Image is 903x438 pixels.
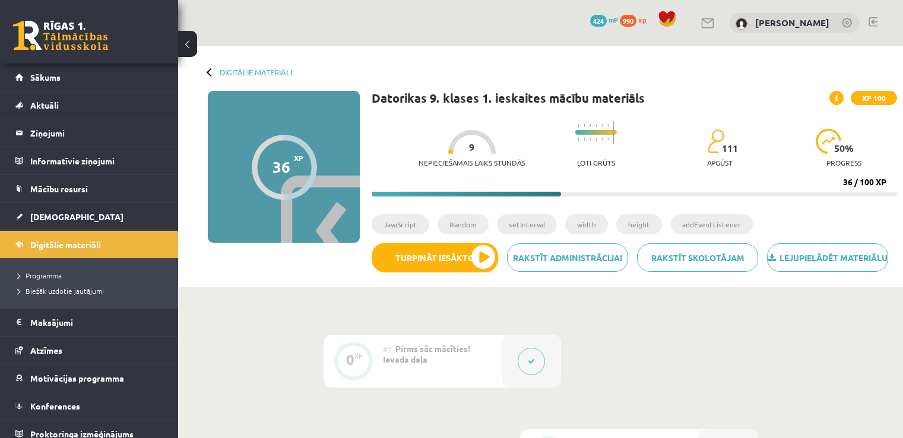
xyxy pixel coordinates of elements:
li: JavaScript [372,214,429,234]
li: width [565,214,608,234]
li: Random [438,214,489,234]
span: Digitālie materiāli [30,239,101,250]
span: Mācību resursi [30,183,88,194]
a: [DEMOGRAPHIC_DATA] [15,203,163,230]
span: Sākums [30,72,61,82]
a: 424 mP [590,15,618,24]
span: 9 [469,142,474,153]
span: [DEMOGRAPHIC_DATA] [30,211,123,222]
a: Motivācijas programma [15,364,163,392]
img: icon-progress-161ccf0a02000e728c5f80fcf4c31c7af3da0e1684b2b1d7c360e028c24a22f1.svg [816,129,841,154]
a: 990 xp [620,15,652,24]
a: Informatīvie ziņojumi [15,147,163,174]
img: icon-short-line-57e1e144782c952c97e751825c79c345078a6d821885a25fce030b3d8c18986b.svg [601,138,603,141]
li: addEventListener [670,214,753,234]
h1: Datorikas 9. klases 1. ieskaites mācību materiāls [372,91,645,105]
a: Programma [18,270,166,281]
li: height [616,214,662,234]
span: 990 [620,15,636,27]
span: XP 100 [851,91,897,105]
span: Motivācijas programma [30,373,124,383]
img: icon-short-line-57e1e144782c952c97e751825c79c345078a6d821885a25fce030b3d8c18986b.svg [584,138,585,141]
img: icon-short-line-57e1e144782c952c97e751825c79c345078a6d821885a25fce030b3d8c18986b.svg [578,138,579,141]
button: Turpināt iesākto [372,243,498,272]
span: Pirms sāc mācīties! Ievada daļa [383,343,470,364]
a: Rakstīt skolotājam [637,243,758,272]
img: icon-short-line-57e1e144782c952c97e751825c79c345078a6d821885a25fce030b3d8c18986b.svg [590,124,591,127]
li: setInterval [497,214,557,234]
span: 111 [722,143,738,154]
legend: Ziņojumi [30,119,163,147]
img: icon-short-line-57e1e144782c952c97e751825c79c345078a6d821885a25fce030b3d8c18986b.svg [607,124,609,127]
a: Biežāk uzdotie jautājumi [18,285,166,296]
span: Biežāk uzdotie jautājumi [18,286,104,296]
a: Lejupielādēt materiālu [767,243,888,272]
a: Konferences [15,392,163,420]
span: 50 % [834,143,854,154]
img: students-c634bb4e5e11cddfef0936a35e636f08e4e9abd3cc4e673bd6f9a4125e45ecb1.svg [707,129,724,154]
a: Sākums [15,64,163,91]
img: icon-short-line-57e1e144782c952c97e751825c79c345078a6d821885a25fce030b3d8c18986b.svg [590,138,591,141]
a: Atzīmes [15,337,163,364]
img: icon-short-line-57e1e144782c952c97e751825c79c345078a6d821885a25fce030b3d8c18986b.svg [607,138,609,141]
div: XP [354,353,363,359]
p: Ļoti grūts [577,158,615,167]
div: 0 [346,354,354,365]
div: 36 [273,158,290,176]
a: Rakstīt administrācijai [507,243,628,272]
img: icon-short-line-57e1e144782c952c97e751825c79c345078a6d821885a25fce030b3d8c18986b.svg [595,138,597,141]
img: icon-short-line-57e1e144782c952c97e751825c79c345078a6d821885a25fce030b3d8c18986b.svg [584,124,585,127]
a: Digitālie materiāli [220,68,292,77]
a: [PERSON_NAME] [755,17,829,28]
a: Mācību resursi [15,175,163,202]
p: apgūst [707,158,733,167]
span: mP [609,15,618,24]
span: #1 [383,344,392,354]
a: Aktuāli [15,91,163,119]
span: Atzīmes [30,345,62,356]
span: Programma [18,271,62,280]
span: 424 [590,15,607,27]
span: Konferences [30,401,80,411]
span: xp [638,15,646,24]
legend: Informatīvie ziņojumi [30,147,163,174]
img: icon-short-line-57e1e144782c952c97e751825c79c345078a6d821885a25fce030b3d8c18986b.svg [578,124,579,127]
img: icon-long-line-d9ea69661e0d244f92f715978eff75569469978d946b2353a9bb055b3ed8787d.svg [613,121,614,144]
legend: Maksājumi [30,309,163,336]
a: Ziņojumi [15,119,163,147]
a: Rīgas 1. Tālmācības vidusskola [13,21,108,50]
img: Miks Bubis [736,18,747,30]
p: progress [826,158,861,167]
p: Nepieciešamais laiks stundās [419,158,525,167]
span: Aktuāli [30,100,59,110]
span: XP [294,154,303,162]
a: Digitālie materiāli [15,231,163,258]
a: Maksājumi [15,309,163,336]
img: icon-short-line-57e1e144782c952c97e751825c79c345078a6d821885a25fce030b3d8c18986b.svg [601,124,603,127]
img: icon-short-line-57e1e144782c952c97e751825c79c345078a6d821885a25fce030b3d8c18986b.svg [595,124,597,127]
